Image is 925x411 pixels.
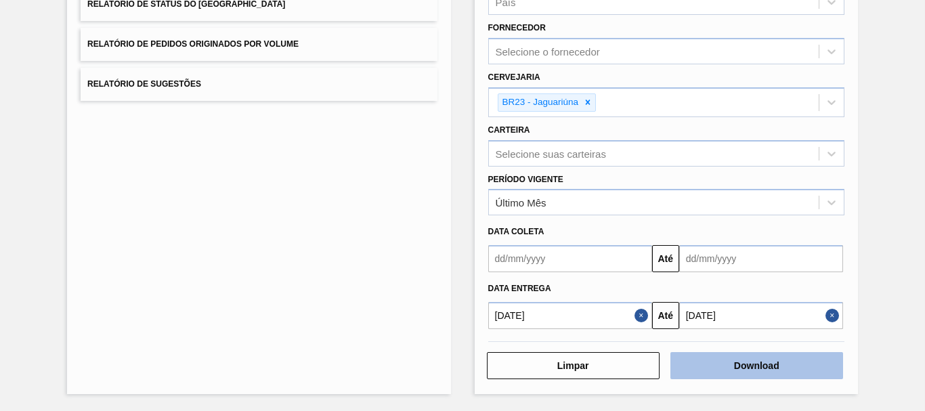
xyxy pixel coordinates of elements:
input: dd/mm/yyyy [488,302,652,329]
button: Até [652,302,679,329]
span: Relatório de Sugestões [87,79,201,89]
label: Fornecedor [488,23,546,33]
div: Selecione o fornecedor [496,46,600,58]
button: Close [825,302,843,329]
input: dd/mm/yyyy [488,245,652,272]
button: Close [634,302,652,329]
label: Período Vigente [488,175,563,184]
div: Último Mês [496,197,546,209]
label: Cervejaria [488,72,540,82]
button: Limpar [487,352,660,379]
div: BR23 - Jaguariúna [498,94,581,111]
label: Carteira [488,125,530,135]
button: Relatório de Sugestões [81,68,437,101]
div: Selecione suas carteiras [496,148,606,159]
span: Data coleta [488,227,544,236]
input: dd/mm/yyyy [679,245,843,272]
span: Data entrega [488,284,551,293]
span: Relatório de Pedidos Originados por Volume [87,39,299,49]
input: dd/mm/yyyy [679,302,843,329]
button: Até [652,245,679,272]
button: Relatório de Pedidos Originados por Volume [81,28,437,61]
button: Download [670,352,843,379]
